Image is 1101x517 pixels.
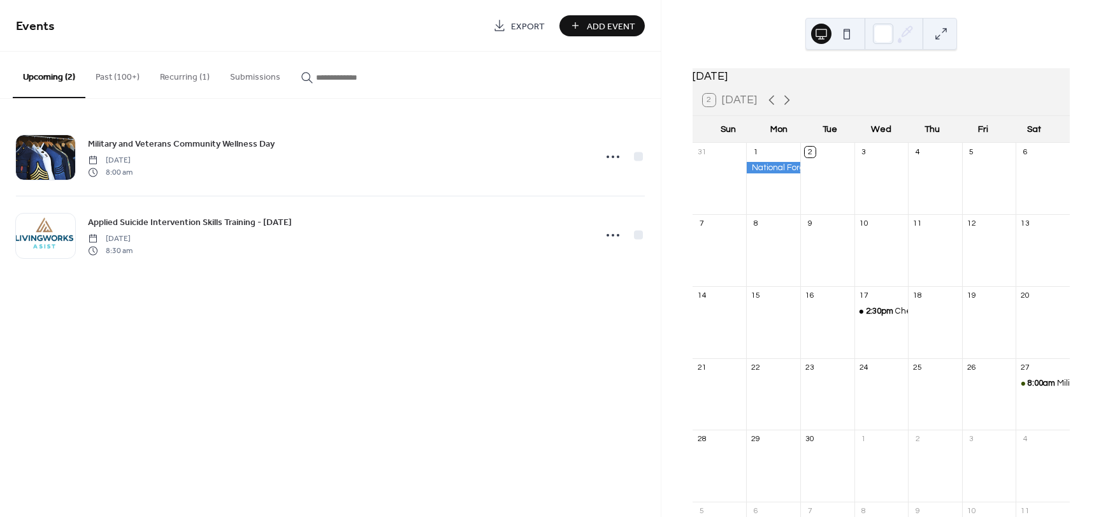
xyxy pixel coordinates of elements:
[907,116,958,142] div: Thu
[751,291,761,302] div: 15
[1028,377,1057,389] span: 8:00am
[805,291,816,302] div: 16
[88,136,275,151] a: Military and Veterans Community Wellness Day
[703,116,754,142] div: Sun
[16,14,55,39] span: Events
[696,291,707,302] div: 14
[966,362,977,373] div: 26
[511,20,545,33] span: Export
[805,219,816,229] div: 9
[858,506,869,516] div: 8
[1020,147,1031,157] div: 6
[866,305,895,317] span: 2:30pm
[1016,377,1070,389] div: Military and Veterans Community Wellness Day
[858,147,869,157] div: 3
[696,219,707,229] div: 7
[746,162,800,173] div: National Forgiveness Day
[693,68,1070,85] div: [DATE]
[805,434,816,445] div: 30
[88,216,292,229] span: Applied Suicide Intervention Skills Training - [DATE]
[805,506,816,516] div: 7
[13,52,85,98] button: Upcoming (2)
[966,219,977,229] div: 12
[696,147,707,157] div: 31
[1020,219,1031,229] div: 13
[805,147,816,157] div: 2
[966,434,977,445] div: 3
[958,116,1009,142] div: Fri
[696,506,707,516] div: 5
[858,434,869,445] div: 1
[754,116,805,142] div: Mon
[559,15,645,36] button: Add Event
[966,147,977,157] div: 5
[220,52,291,97] button: Submissions
[1020,506,1031,516] div: 11
[912,434,923,445] div: 2
[88,245,133,256] span: 8:30 am
[88,138,275,151] span: Military and Veterans Community Wellness Day
[751,219,761,229] div: 8
[1009,116,1060,142] div: Sat
[150,52,220,97] button: Recurring (1)
[85,52,150,97] button: Past (100+)
[858,219,869,229] div: 10
[858,291,869,302] div: 17
[587,20,635,33] span: Add Event
[1020,291,1031,302] div: 20
[912,219,923,229] div: 11
[912,147,923,157] div: 4
[751,506,761,516] div: 6
[912,506,923,516] div: 9
[88,233,133,245] span: [DATE]
[751,434,761,445] div: 29
[751,362,761,373] div: 22
[912,362,923,373] div: 25
[912,291,923,302] div: 18
[966,291,977,302] div: 19
[966,506,977,516] div: 10
[696,434,707,445] div: 28
[1020,434,1031,445] div: 4
[88,215,292,229] a: Applied Suicide Intervention Skills Training - [DATE]
[1020,362,1031,373] div: 27
[854,305,909,317] div: Chesapeake Prevention and Wellness Coalition Monthly Meeting
[805,362,816,373] div: 23
[696,362,707,373] div: 21
[805,116,856,142] div: Tue
[88,166,133,178] span: 8:00 am
[484,15,554,36] a: Export
[88,155,133,166] span: [DATE]
[858,362,869,373] div: 24
[856,116,907,142] div: Wed
[751,147,761,157] div: 1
